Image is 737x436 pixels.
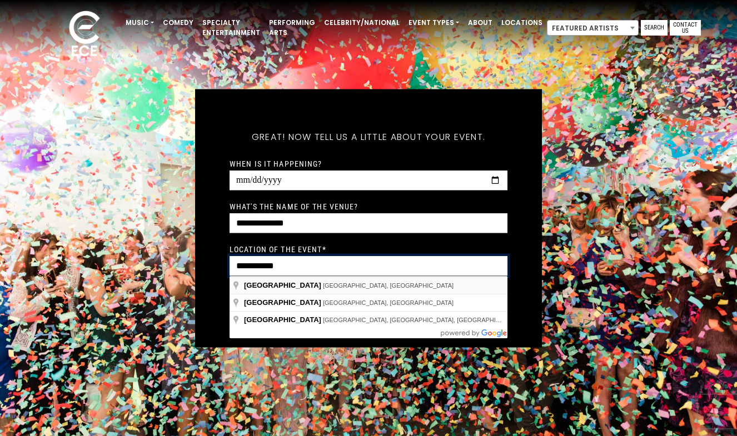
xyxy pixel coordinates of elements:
label: When is it happening? [230,158,322,168]
a: Comedy [158,13,198,32]
span: [GEOGRAPHIC_DATA], [GEOGRAPHIC_DATA] [323,299,454,306]
a: Specialty Entertainment [198,13,265,42]
a: Locations [497,13,547,32]
a: Celebrity/National [320,13,404,32]
span: Featured Artists [547,21,638,36]
a: Search [641,20,668,36]
label: Location of the event [230,244,326,254]
span: Featured Artists [547,20,639,36]
h5: Great! Now tell us a little about your event. [230,117,507,157]
a: Performing Arts [265,13,320,42]
img: ece_new_logo_whitev2-1.png [57,8,112,62]
a: Contact Us [670,20,701,36]
span: [GEOGRAPHIC_DATA], [GEOGRAPHIC_DATA], [GEOGRAPHIC_DATA] [323,317,521,323]
span: [GEOGRAPHIC_DATA] [244,281,321,289]
span: [GEOGRAPHIC_DATA], [GEOGRAPHIC_DATA] [323,282,454,289]
a: About [464,13,497,32]
a: Event Types [404,13,464,32]
span: [GEOGRAPHIC_DATA] [244,315,321,324]
label: What's the name of the venue? [230,201,358,211]
span: [GEOGRAPHIC_DATA] [244,298,321,307]
a: Music [121,13,158,32]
